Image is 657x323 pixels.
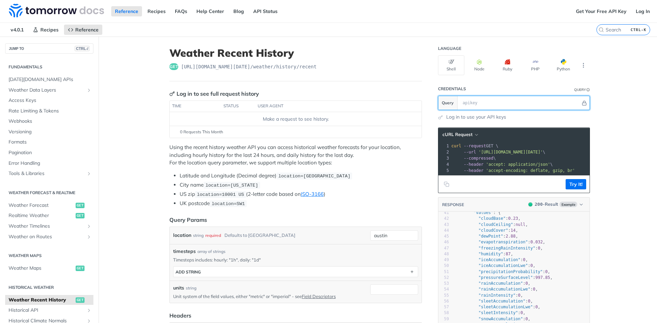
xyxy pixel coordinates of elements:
[454,222,528,227] span: : ,
[9,97,92,104] span: Access Keys
[169,144,422,167] p: Using the recent history weather API you can access historical weather forecasts for your locatio...
[530,240,543,244] span: 0.032
[9,265,74,272] span: Weather Maps
[173,267,418,277] button: ADD string
[170,101,221,112] th: time
[9,307,85,314] span: Historical API
[454,305,540,309] span: : ,
[523,257,525,262] span: 0
[525,201,586,208] button: 200200-ResultExample
[301,191,324,197] a: ISO-3166
[442,100,454,106] span: Query
[454,252,513,256] span: : ,
[5,200,93,211] a: Weather Forecastget
[478,305,533,309] span: "sleetAccumulationLwe"
[454,228,518,233] span: : ,
[451,150,545,154] span: \
[7,25,27,35] span: v4.0.1
[438,222,449,228] div: 43
[508,216,518,221] span: 0.23
[180,190,422,198] li: US zip (2-letter code based on )
[9,170,85,177] span: Tools & Libraries
[111,6,142,16] a: Reference
[581,99,588,106] button: Hide
[494,55,520,75] button: Ruby
[211,201,245,206] span: location=SW1
[86,234,92,240] button: Show subpages for Weather on Routes
[9,297,74,304] span: Weather Recent History
[478,310,518,315] span: "sleetIntensity"
[180,129,223,135] span: 0 Requests This Month
[176,269,201,274] div: ADD string
[478,287,530,292] span: "rainAccumulationLwe"
[9,233,85,240] span: Weather on Routes
[533,287,535,292] span: 0
[64,25,102,35] a: Reference
[474,210,493,215] span: "values"
[180,172,422,180] li: Latitude and Longitude (Decimal degree)
[520,310,523,315] span: 0
[9,212,74,219] span: Realtime Weather
[438,275,449,281] div: 52
[438,86,466,92] div: Credentials
[478,216,505,221] span: "cloudBase"
[5,232,93,242] a: Weather on RoutesShow subpages for Weather on Routes
[438,263,449,269] div: 50
[438,269,449,275] div: 51
[486,168,575,173] span: 'accept-encoding: deflate, gzip, br'
[438,304,449,310] div: 57
[5,253,93,259] h2: Weather Maps
[478,293,515,298] span: "rainIntensity"
[302,294,336,299] a: Field Descriptors
[5,263,93,273] a: Weather Mapsget
[454,269,550,274] span: : ,
[5,75,93,85] a: [DATE][DOMAIN_NAME] APIs
[578,60,589,70] button: More Languages
[169,216,207,224] div: Query Params
[478,263,528,268] span: "iceAccumulationLwe"
[464,162,484,167] span: --header
[193,6,228,16] a: Help Center
[9,76,92,83] span: [DATE][DOMAIN_NAME] APIs
[538,246,540,251] span: 0
[76,213,85,218] span: get
[526,281,528,286] span: 0
[438,257,449,263] div: 49
[438,233,449,239] div: 45
[459,96,581,110] input: apikey
[438,239,449,245] div: 46
[438,316,449,322] div: 59
[230,6,248,16] a: Blog
[169,63,178,70] span: get
[172,116,419,123] div: Make a request to see history.
[169,90,259,98] div: Log in to see full request history
[9,129,92,135] span: Versioning
[464,144,486,148] span: --request
[454,257,528,262] span: : ,
[5,106,93,116] a: Rate Limiting & Tokens
[173,257,418,263] p: Timesteps includes: hourly: "1h", daily: "1d"
[446,113,506,121] a: Log in to use your API keys
[181,63,317,70] span: https://api.tomorrow.io/v4/weather/history/recent
[451,144,498,148] span: GET \
[454,210,501,215] span: : {
[180,200,422,207] li: UK postcode
[464,168,484,173] span: --header
[40,27,59,33] span: Recipes
[197,192,244,197] span: location=10001 US
[438,281,449,286] div: 53
[86,171,92,176] button: Show subpages for Tools & Libraries
[173,284,184,292] label: units
[5,116,93,126] a: Webhooks
[76,297,85,303] span: get
[438,167,450,174] div: 5
[535,305,538,309] span: 0
[478,252,503,256] span: "humidity"
[5,169,93,179] a: Tools & LibrariesShow subpages for Tools & Libraries
[454,310,526,315] span: : ,
[180,181,422,189] li: City name
[454,275,553,280] span: : ,
[572,6,630,16] a: Get Your Free API Key
[518,293,520,298] span: 0
[205,230,221,240] div: required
